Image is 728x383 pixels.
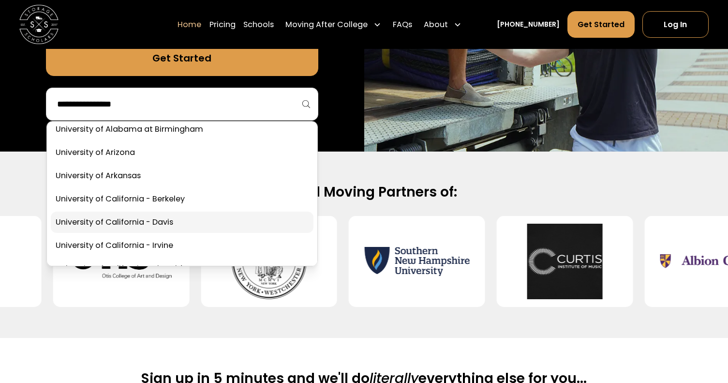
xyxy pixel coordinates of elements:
[285,18,368,30] div: Moving After College
[19,5,58,44] img: Storage Scholars main logo
[178,11,201,38] a: Home
[424,18,448,30] div: About
[209,11,236,38] a: Pricing
[642,11,709,37] a: Log In
[567,11,635,37] a: Get Started
[53,183,675,201] h2: Official Moving Partners of:
[497,19,560,30] a: [PHONE_NUMBER]
[364,224,469,299] img: Southern New Hampshire University
[282,11,385,38] div: Moving After College
[216,224,321,299] img: Pace University - Pleasantville
[46,41,318,76] a: Get Started
[512,224,617,299] img: Curtis Institute of Music
[19,5,58,44] a: home
[420,11,465,38] div: About
[393,11,412,38] a: FAQs
[243,11,274,38] a: Schools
